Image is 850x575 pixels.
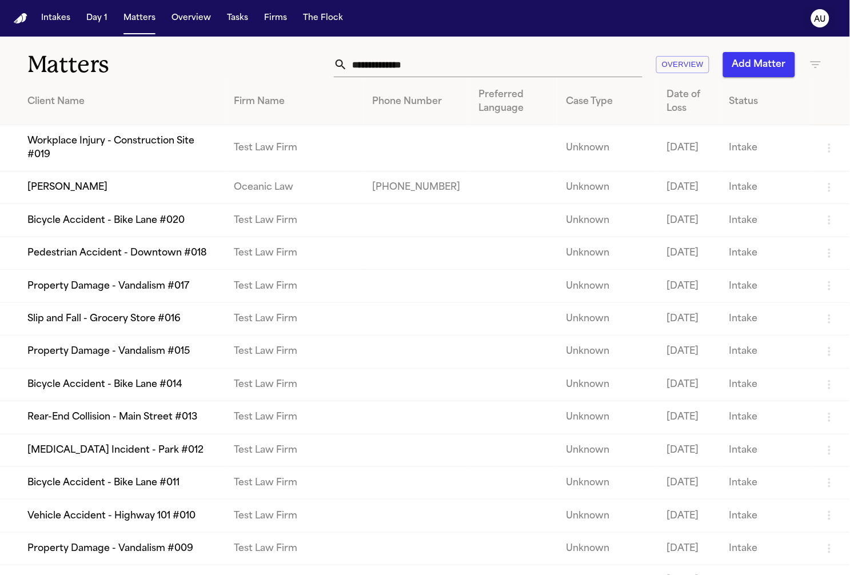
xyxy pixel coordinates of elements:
[557,336,657,368] td: Unknown
[657,532,720,565] td: [DATE]
[657,500,720,532] td: [DATE]
[225,466,364,499] td: Test Law Firm
[225,434,364,466] td: Test Law Firm
[720,237,813,269] td: Intake
[657,204,720,237] td: [DATE]
[657,270,720,302] td: [DATE]
[657,125,720,171] td: [DATE]
[720,336,813,368] td: Intake
[657,466,720,499] td: [DATE]
[557,434,657,466] td: Unknown
[720,532,813,565] td: Intake
[298,8,348,29] button: The Flock
[720,434,813,466] td: Intake
[225,401,364,434] td: Test Law Firm
[557,270,657,302] td: Unknown
[557,125,657,171] td: Unknown
[167,8,216,29] button: Overview
[225,368,364,401] td: Test Law Firm
[720,204,813,237] td: Intake
[14,13,27,24] img: Finch Logo
[557,302,657,335] td: Unknown
[260,8,292,29] button: Firms
[720,302,813,335] td: Intake
[373,95,461,109] div: Phone Number
[566,95,648,109] div: Case Type
[225,336,364,368] td: Test Law Firm
[720,270,813,302] td: Intake
[720,401,813,434] td: Intake
[479,88,548,115] div: Preferred Language
[729,95,804,109] div: Status
[225,302,364,335] td: Test Law Firm
[225,171,364,204] td: Oceanic Law
[364,171,470,204] td: [PHONE_NUMBER]
[225,237,364,269] td: Test Law Firm
[720,500,813,532] td: Intake
[14,13,27,24] a: Home
[225,270,364,302] td: Test Law Firm
[37,8,75,29] button: Intakes
[557,237,657,269] td: Unknown
[657,237,720,269] td: [DATE]
[667,88,711,115] div: Date of Loss
[723,52,795,77] button: Add Matter
[557,368,657,401] td: Unknown
[656,56,709,74] button: Overview
[27,95,216,109] div: Client Name
[720,125,813,171] td: Intake
[222,8,253,29] button: Tasks
[657,302,720,335] td: [DATE]
[225,500,364,532] td: Test Law Firm
[234,95,354,109] div: Firm Name
[557,401,657,434] td: Unknown
[720,171,813,204] td: Intake
[657,401,720,434] td: [DATE]
[225,204,364,237] td: Test Law Firm
[557,171,657,204] td: Unknown
[557,466,657,499] td: Unknown
[557,500,657,532] td: Unknown
[657,171,720,204] td: [DATE]
[720,368,813,401] td: Intake
[657,336,720,368] td: [DATE]
[557,532,657,565] td: Unknown
[557,204,657,237] td: Unknown
[657,368,720,401] td: [DATE]
[82,8,112,29] button: Day 1
[119,8,160,29] button: Matters
[657,434,720,466] td: [DATE]
[225,532,364,565] td: Test Law Firm
[720,466,813,499] td: Intake
[225,125,364,171] td: Test Law Firm
[27,50,249,79] h1: Matters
